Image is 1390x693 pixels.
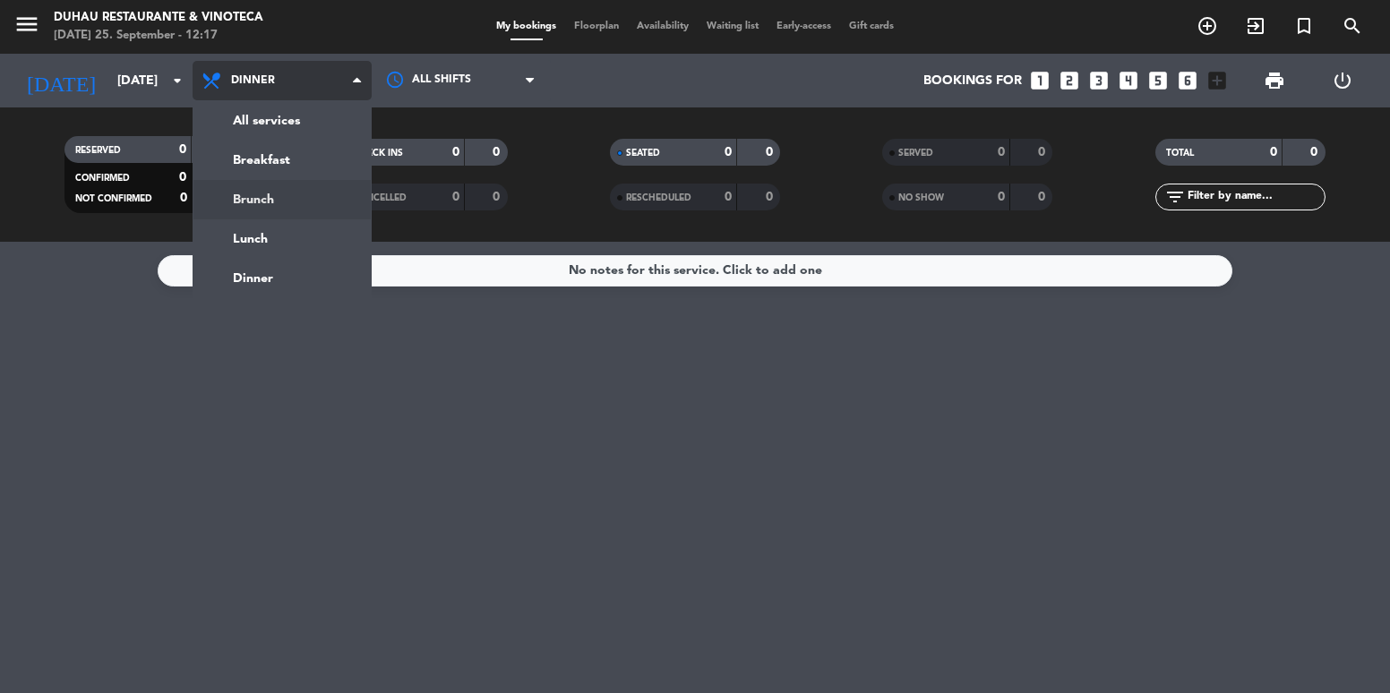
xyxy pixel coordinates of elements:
span: NOT CONFIRMED [75,194,152,203]
strong: 0 [1038,146,1049,158]
a: Brunch [193,180,371,219]
i: looks_two [1058,69,1081,92]
span: CONFIRMED [75,174,130,183]
span: Dinner [231,74,275,87]
strong: 0 [179,171,186,184]
strong: 0 [766,191,777,203]
span: NO SHOW [898,193,944,202]
strong: 0 [725,146,732,158]
i: looks_3 [1087,69,1111,92]
span: Waiting list [698,21,768,31]
span: SERVED [898,149,933,158]
span: SEATED [626,149,660,158]
i: filter_list [1164,186,1186,208]
input: Filter by name... [1186,187,1325,207]
i: power_settings_new [1332,70,1353,91]
div: LOG OUT [1308,54,1377,107]
span: Bookings for [923,73,1022,89]
span: Floorplan [565,21,628,31]
div: [DATE] 25. September - 12:17 [54,27,263,45]
i: add_circle_outline [1197,15,1218,37]
i: add_box [1206,69,1229,92]
i: exit_to_app [1245,15,1266,37]
strong: 0 [998,146,1005,158]
i: [DATE] [13,61,108,100]
strong: 0 [766,146,777,158]
a: All services [193,101,371,141]
a: Lunch [193,219,371,259]
span: Gift cards [840,21,903,31]
div: No notes for this service. Click to add one [569,261,822,281]
strong: 0 [1270,146,1277,158]
span: Early-access [768,21,840,31]
strong: 0 [179,143,186,156]
strong: 0 [452,191,459,203]
strong: 0 [180,192,187,204]
strong: 0 [493,146,503,158]
span: RESCHEDULED [626,193,691,202]
span: CHECK INS [354,149,403,158]
span: CANCELLED [354,193,407,202]
i: turned_in_not [1293,15,1315,37]
strong: 0 [1310,146,1321,158]
i: looks_one [1028,69,1051,92]
a: Breakfast [193,141,371,180]
strong: 0 [452,146,459,158]
i: menu [13,11,40,38]
span: Availability [628,21,698,31]
span: print [1264,70,1285,91]
strong: 0 [1038,191,1049,203]
span: My bookings [487,21,565,31]
div: Duhau Restaurante & Vinoteca [54,9,263,27]
strong: 0 [493,191,503,203]
i: looks_4 [1117,69,1140,92]
button: menu [13,11,40,44]
span: RESERVED [75,146,121,155]
strong: 0 [725,191,732,203]
strong: 0 [998,191,1005,203]
i: arrow_drop_down [167,70,188,91]
i: search [1342,15,1363,37]
i: looks_5 [1146,69,1170,92]
a: Dinner [193,259,371,298]
i: looks_6 [1176,69,1199,92]
span: TOTAL [1166,149,1194,158]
